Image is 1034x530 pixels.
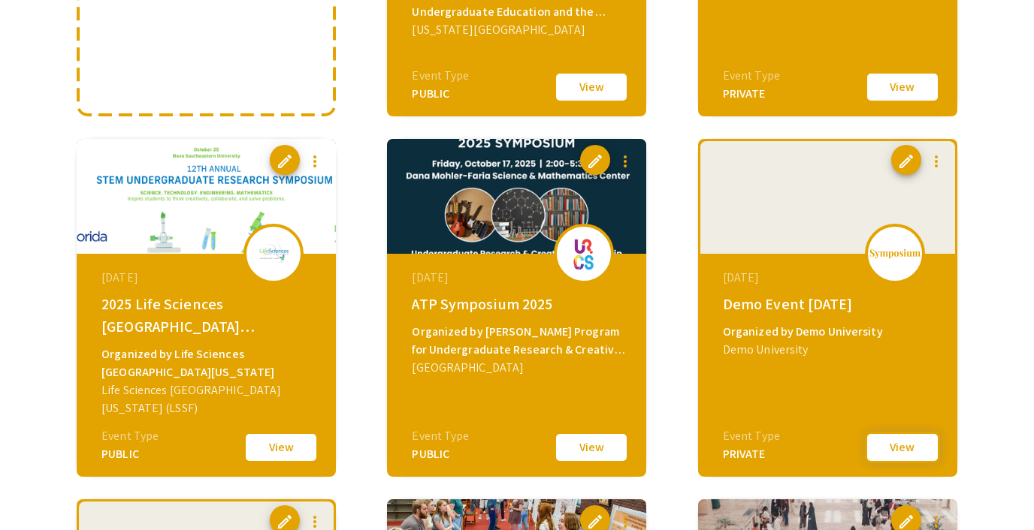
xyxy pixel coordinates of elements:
[101,293,315,338] div: 2025 Life Sciences [GEOGRAPHIC_DATA][US_STATE] STEM Undergraduate Symposium
[412,269,625,287] div: [DATE]
[412,293,625,315] div: ATP Symposium 2025
[723,427,780,445] div: Event Type
[869,248,921,259] img: logo_v2.png
[412,445,469,463] div: PUBLIC
[306,152,324,170] mat-icon: more_vert
[412,359,625,377] div: [GEOGRAPHIC_DATA]
[101,269,315,287] div: [DATE]
[580,145,610,175] button: edit
[412,67,469,85] div: Event Type
[412,427,469,445] div: Event Type
[101,445,159,463] div: PUBLIC
[412,85,469,103] div: PUBLIC
[270,145,300,175] button: edit
[554,71,629,103] button: View
[412,323,625,359] div: Organized by [PERSON_NAME] Program for Undergraduate Research & Creative Scholarship
[723,269,936,287] div: [DATE]
[723,445,780,463] div: PRIVATE
[101,381,315,417] div: Life Sciences [GEOGRAPHIC_DATA][US_STATE] (LSSF)
[251,236,296,270] img: lssfsymposium2025_eventLogo_bcd7ce_.png
[412,21,625,39] div: [US_STATE][GEOGRAPHIC_DATA]
[897,152,915,170] span: edit
[927,152,945,170] mat-icon: more_vert
[723,323,936,341] div: Organized by Demo University
[101,345,315,381] div: Organized by Life Sciences [GEOGRAPHIC_DATA][US_STATE]
[891,145,921,175] button: edit
[101,427,159,445] div: Event Type
[554,432,629,463] button: View
[723,85,780,103] div: PRIVATE
[77,139,336,254] img: lssfsymposium2025_eventCoverPhoto_1a8ef6__thumb.png
[616,152,634,170] mat-icon: more_vert
[723,293,936,315] div: Demo Event [DATE]
[723,67,780,85] div: Event Type
[561,234,606,272] img: atp2025_eventLogo_56bb79_.png
[723,341,936,359] div: Demo University
[11,462,64,519] iframe: Chat
[865,71,940,103] button: View
[243,432,319,463] button: View
[276,152,294,170] span: edit
[865,432,940,463] button: View
[586,152,604,170] span: edit
[387,139,646,254] img: atp2025_eventCoverPhoto_9b3fe5__thumb.png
